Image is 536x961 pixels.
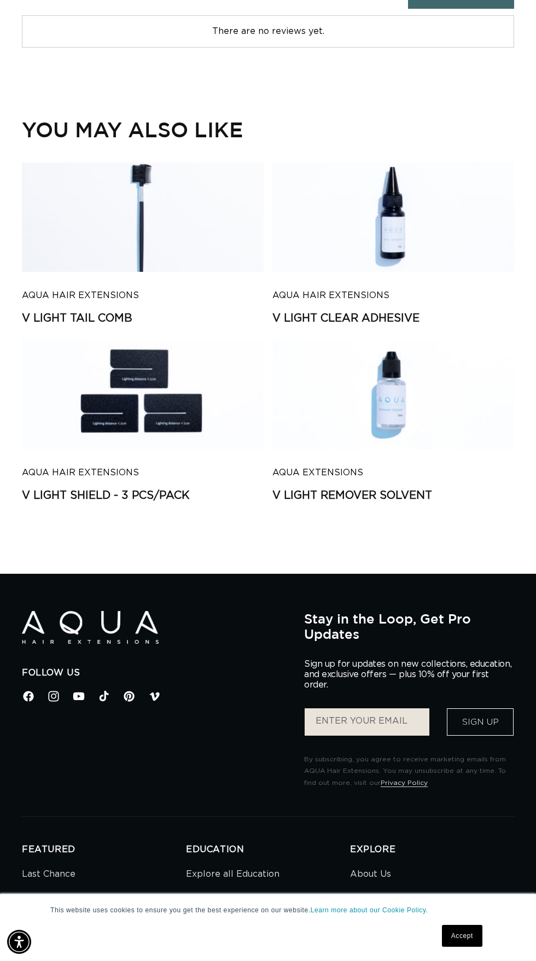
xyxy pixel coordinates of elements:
a: Learn more about our Cookie Policy. [311,906,428,914]
a: V Light Remover Solvent [272,489,514,503]
p: By subscribing, you agree to receive marketing emails from AQUA Hair Extensions. You may unsubscr... [304,754,514,789]
h2: Stay in the Loop, Get Pro Updates [304,611,514,642]
a: Accept [442,925,482,947]
input: ENTER YOUR EMAIL [305,708,429,736]
a: Color Collections [350,888,425,915]
button: Sign Up [447,708,514,736]
p: There are no reviews yet. [30,24,506,39]
a: V Light Tail Comb [22,312,264,325]
a: V Light Shield - 3 pcs/pack [22,489,264,503]
h2: Follow Us [22,667,288,679]
h2: EDUCATION [186,844,350,855]
a: In Person Classes [186,888,263,915]
a: Privacy Policy [381,779,428,786]
a: V Light Clear Adhesive [272,312,514,325]
img: Aqua Hair Extensions [22,611,159,644]
h2: FEATURED [22,844,186,855]
a: About Us [350,866,391,888]
h2: EXPLORE [350,844,514,855]
a: Explore all Education [186,866,279,888]
h2: You may also like [22,113,514,146]
iframe: Chat Widget [481,908,536,961]
div: Accessibility Menu [7,930,31,954]
p: This website uses cookies to ensure you get the best experience on our website. [50,905,486,915]
p: Sign up for updates on new collections, education, and exclusive offers — plus 10% off your first... [304,659,514,690]
a: Last Chance [22,866,75,888]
